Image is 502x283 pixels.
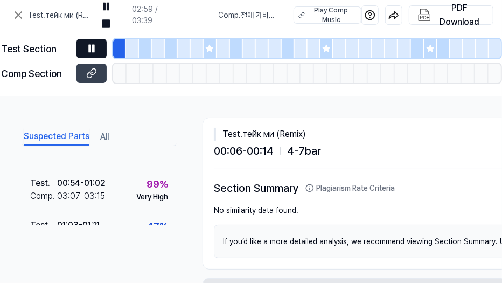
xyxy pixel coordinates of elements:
[388,10,399,20] img: share
[365,10,375,20] img: help
[294,6,361,24] button: Play Comp Music
[30,177,57,190] div: Test .
[1,66,70,81] div: Comp Section
[57,219,100,232] div: 01:03 - 01:11
[101,1,111,12] img: pause
[287,143,321,159] span: 4 - 7 bar
[147,219,168,233] div: 47 %
[147,177,168,191] div: 99 %
[219,10,281,21] span: Comp . 절애 가비엔제이
[308,5,354,25] div: Play Comp Music
[101,18,111,29] img: stop
[57,190,105,203] div: 03:07 - 03:15
[435,1,484,29] div: PDF Download
[30,190,57,203] div: Comp .
[416,6,486,24] button: PDF Download
[1,42,70,56] div: Test Section
[30,219,57,232] div: Test .
[100,128,109,146] button: All
[24,128,89,146] button: Suspected Parts
[305,183,395,194] button: Plagiarism Rate Criteria
[57,177,106,190] div: 00:54 - 01:02
[136,191,168,203] div: Very High
[132,4,175,26] div: 02:59 / 03:39
[28,10,93,21] span: Test . тейк ми (Remix)
[214,143,274,159] span: 00:06 - 00:14
[418,9,431,22] img: PDF Download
